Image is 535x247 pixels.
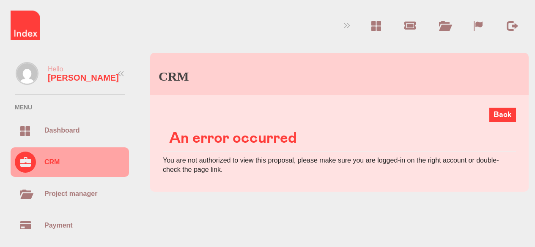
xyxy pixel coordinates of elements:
[163,130,516,152] h2: An error occurred
[11,11,40,40] img: iwm-logo-2018.png
[6,95,133,111] div: Menu
[163,122,516,175] p: You are not authorized to view this proposal, please make sure you are logged-in on the right acc...
[44,126,80,136] div: Dashboard
[44,221,73,231] div: Payment
[11,116,129,145] a: Dashboard
[159,69,189,83] h1: CRM
[44,157,60,167] div: CRM
[11,211,129,240] a: Payment
[48,73,119,82] div: [PERSON_NAME]
[11,147,129,177] a: CRM
[489,108,516,122] a: Back
[48,65,63,73] span: Hello
[44,189,97,199] div: Project manager
[11,179,129,209] a: Project manager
